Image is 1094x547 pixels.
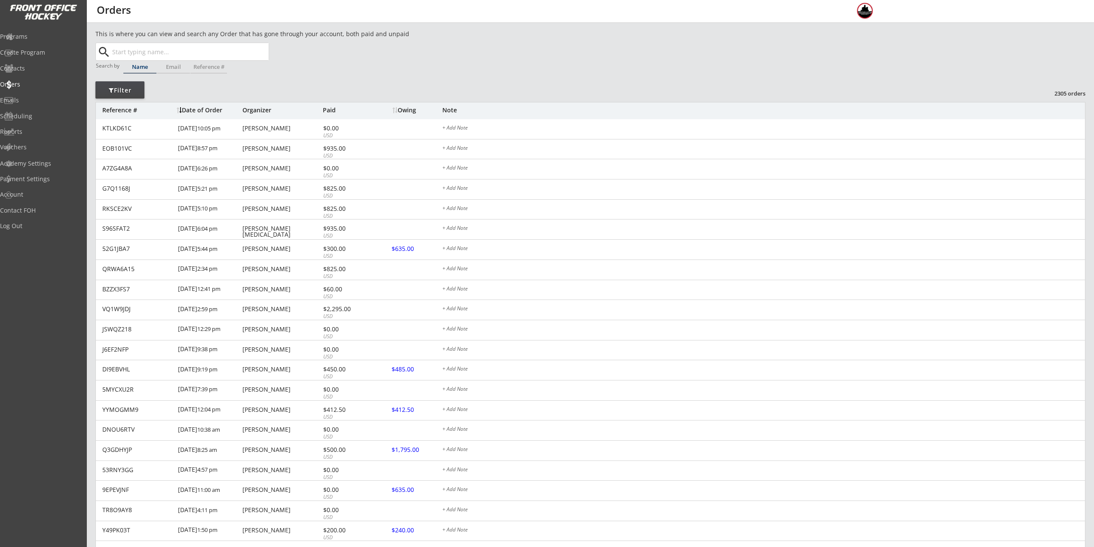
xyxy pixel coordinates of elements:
div: $935.00 [323,226,369,232]
div: [DATE] [178,240,240,259]
div: + Add Note [442,507,1085,514]
div: JSWQZ218 [102,326,173,332]
div: [DATE] [178,219,240,239]
div: $450.00 [323,366,369,372]
div: + Add Note [442,326,1085,333]
div: VQ1W9JDJ [102,306,173,312]
div: [DATE] [178,441,240,460]
div: [PERSON_NAME] [242,407,321,413]
div: [PERSON_NAME] [242,487,321,493]
div: + Add Note [442,206,1085,213]
div: Name [123,64,156,70]
div: [PERSON_NAME] [242,326,321,332]
div: [DATE] [178,380,240,400]
div: USD [323,494,369,501]
div: Y49PK03T [102,527,173,533]
div: $0.00 [323,507,369,513]
div: $825.00 [323,206,369,212]
div: USD [323,393,369,401]
font: 9:38 pm [197,345,218,353]
div: $0.00 [323,467,369,473]
div: + Add Note [442,226,1085,232]
div: $60.00 [323,286,369,292]
div: YYMOGMM9 [102,407,173,413]
div: USD [323,333,369,340]
div: $825.00 [323,185,369,192]
div: [PERSON_NAME] [242,165,321,171]
div: [PERSON_NAME] [242,447,321,453]
div: USD [323,514,369,521]
div: [PERSON_NAME] [242,145,321,151]
div: USD [323,293,369,300]
div: S96SFAT2 [102,226,173,232]
font: 6:04 pm [197,225,218,232]
div: KTLKD61C [102,125,173,131]
div: $825.00 [323,266,369,272]
div: G7Q1168J [102,185,173,192]
div: EOB101VC [102,145,173,151]
div: Filter [95,86,144,95]
font: 8:57 pm [197,144,218,152]
div: QRWA6A15 [102,266,173,272]
div: [PERSON_NAME] [242,206,321,212]
div: + Add Note [442,447,1085,454]
div: Email [157,64,190,70]
div: $240.00 [392,527,441,533]
div: [DATE] [178,119,240,139]
div: [PERSON_NAME] [242,507,321,513]
div: + Add Note [442,407,1085,414]
div: USD [323,534,369,541]
div: 9EPEVJNF [102,487,173,493]
div: [PERSON_NAME] [242,286,321,292]
div: 5MYCXU2R [102,386,173,392]
div: [DATE] [178,420,240,440]
div: Paid [323,107,369,113]
div: J6EF2NFP [102,346,173,352]
font: 10:05 pm [197,124,221,132]
div: + Add Note [442,487,1085,494]
div: [DATE] [178,159,240,179]
div: + Add Note [442,125,1085,132]
font: 5:44 pm [197,245,218,253]
div: TR8O9AY8 [102,507,173,513]
div: + Add Note [442,346,1085,353]
div: $0.00 [323,346,369,352]
div: $412.50 [323,407,369,413]
div: $0.00 [323,487,369,493]
div: [PERSON_NAME] [242,246,321,252]
div: + Add Note [442,426,1085,433]
div: USD [323,172,369,179]
div: $635.00 [392,246,441,252]
div: [DATE] [178,340,240,360]
font: 12:29 pm [197,325,221,333]
div: USD [323,232,369,240]
div: [DATE] [178,501,240,520]
div: $0.00 [323,125,369,131]
font: 6:26 pm [197,164,218,172]
div: [PERSON_NAME] [242,306,321,312]
div: [PERSON_NAME][MEDICAL_DATA] [242,226,321,238]
div: 52G1JBA7 [102,246,173,252]
div: + Add Note [442,386,1085,393]
div: + Add Note [442,286,1085,293]
div: 53RNY3GG [102,467,173,473]
div: [PERSON_NAME] [242,125,321,131]
div: Reference # [102,107,172,113]
div: BZZX3FS7 [102,286,173,292]
div: $300.00 [323,246,369,252]
div: USD [323,313,369,320]
font: 7:39 pm [197,385,218,393]
div: $635.00 [392,487,441,493]
div: Note [442,107,1085,113]
div: $2,295.00 [323,306,369,312]
div: [DATE] [178,401,240,420]
font: 5:10 pm [197,204,218,212]
div: [DATE] [178,360,240,380]
font: 11:00 am [197,486,220,494]
input: Start typing name... [110,43,269,60]
div: USD [323,474,369,481]
div: $412.50 [392,407,441,413]
div: + Add Note [442,266,1085,273]
div: [DATE] [178,481,240,500]
font: 4:11 pm [197,506,218,514]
